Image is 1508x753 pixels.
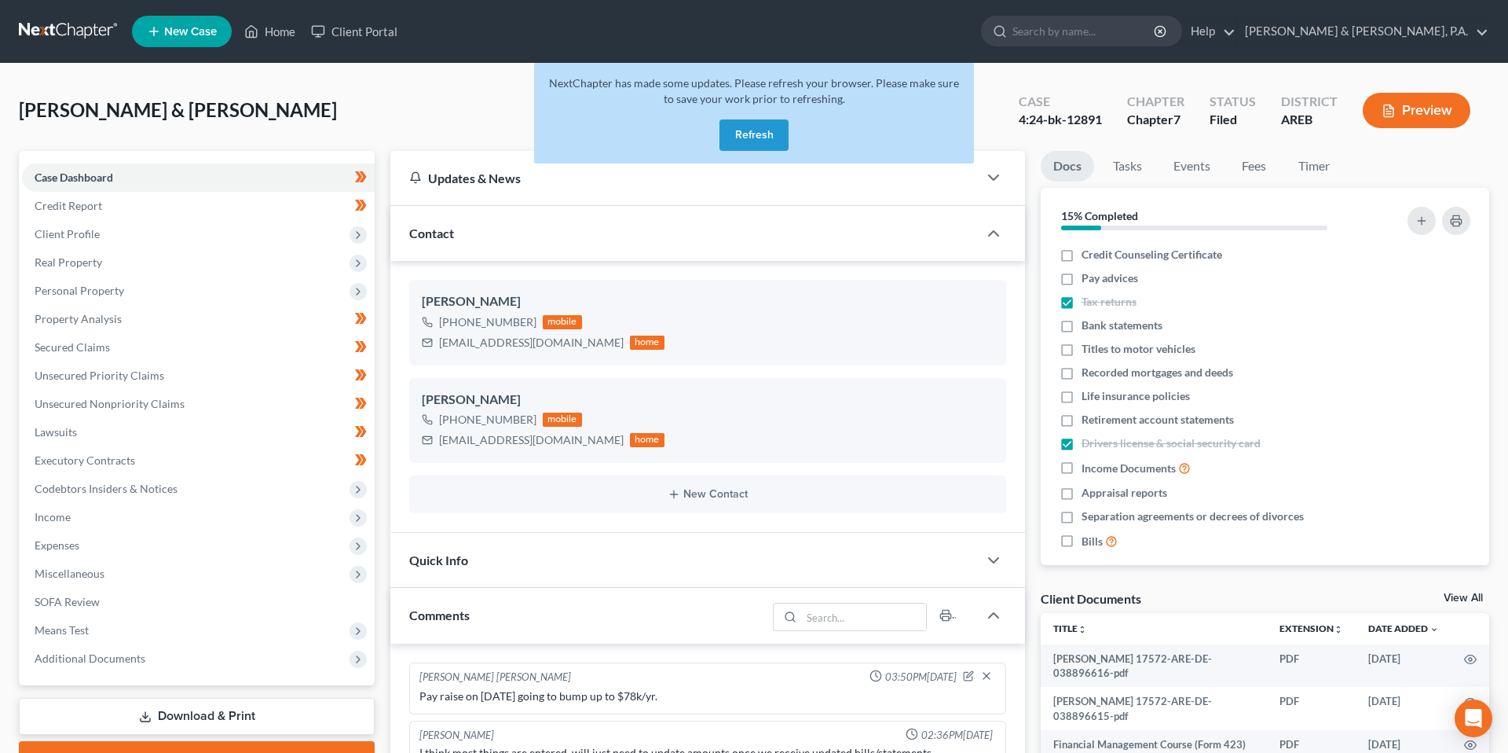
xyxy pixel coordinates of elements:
a: Timer [1286,151,1342,182]
a: Executory Contracts [22,446,375,475]
div: mobile [543,413,582,427]
td: PDF [1267,645,1356,688]
span: 7 [1173,112,1180,127]
div: [PHONE_NUMBER] [439,314,536,330]
span: Income Documents [1082,461,1176,476]
a: Case Dashboard [22,163,375,192]
a: Help [1183,17,1235,46]
span: Separation agreements or decrees of divorces [1082,509,1304,524]
a: Property Analysis [22,305,375,333]
div: [PERSON_NAME] [PERSON_NAME] [419,670,571,685]
div: Client Documents [1041,590,1141,607]
span: Retirement account statements [1082,412,1234,428]
input: Search... [801,604,926,630]
a: Titleunfold_more [1053,623,1087,634]
button: Preview [1363,93,1470,128]
div: [PERSON_NAME] [419,728,494,743]
span: Executory Contracts [35,454,135,467]
a: [PERSON_NAME] & [PERSON_NAME], P.A. [1237,17,1488,46]
a: Credit Report [22,192,375,220]
span: Comments [409,608,470,623]
a: Lawsuits [22,418,375,446]
span: Unsecured Priority Claims [35,369,164,382]
i: unfold_more [1334,625,1343,634]
div: Chapter [1127,93,1184,111]
button: Refresh [719,119,789,151]
span: Income [35,510,71,523]
button: New Contact [422,488,994,501]
span: Bank statements [1082,318,1162,333]
span: Lawsuits [35,425,77,439]
span: Drivers license & social security card [1082,435,1261,451]
a: Docs [1041,151,1094,182]
div: Chapter [1127,111,1184,129]
a: Fees [1229,151,1279,182]
span: Real Property [35,255,102,269]
span: Life insurance policies [1082,388,1190,404]
span: Client Profile [35,227,100,241]
a: Tasks [1100,151,1155,182]
a: SOFA Review [22,588,375,616]
div: [PERSON_NAME] [422,391,994,410]
span: Expenses [35,538,79,552]
span: Miscellaneous [35,567,104,580]
div: 4:24-bk-12891 [1019,111,1102,129]
div: AREB [1281,111,1338,129]
span: New Case [164,26,217,38]
a: Events [1161,151,1223,182]
div: home [630,433,664,447]
span: NextChapter has made some updates. Please refresh your browser. Please make sure to save your wor... [549,76,959,105]
a: Secured Claims [22,333,375,362]
span: Additional Documents [35,652,145,665]
span: Case Dashboard [35,171,113,184]
span: Titles to motor vehicles [1082,341,1195,357]
div: Pay raise on [DATE] going to bump up to $78k/yr. [419,689,996,704]
a: Download & Print [19,698,375,735]
a: Unsecured Nonpriority Claims [22,390,375,418]
a: Extensionunfold_more [1279,623,1343,634]
div: Status [1210,93,1256,111]
i: unfold_more [1078,625,1087,634]
span: Credit Counseling Certificate [1082,247,1222,263]
div: Updates & News [409,170,959,186]
div: [EMAIL_ADDRESS][DOMAIN_NAME] [439,335,624,351]
a: View All [1444,593,1483,604]
div: home [630,336,664,350]
span: [PERSON_NAME] & [PERSON_NAME] [19,98,337,121]
div: [EMAIL_ADDRESS][DOMAIN_NAME] [439,432,624,448]
div: Case [1019,93,1102,111]
span: Appraisal reports [1082,485,1167,501]
div: mobile [543,315,582,329]
span: Credit Report [35,199,102,212]
div: District [1281,93,1338,111]
span: 03:50PM[DATE] [885,670,957,685]
a: Home [236,17,303,46]
td: [DATE] [1356,687,1451,730]
span: 02:36PM[DATE] [921,728,993,743]
td: [PERSON_NAME] 17572-ARE-DE-038896616-pdf [1041,645,1267,688]
input: Search by name... [1012,17,1156,46]
span: Secured Claims [35,340,110,354]
span: Tax returns [1082,294,1136,310]
strong: 15% Completed [1061,209,1138,222]
div: [PHONE_NUMBER] [439,412,536,428]
span: Recorded mortgages and deeds [1082,365,1233,380]
span: Unsecured Nonpriority Claims [35,397,185,410]
span: Pay advices [1082,270,1138,286]
div: Open Intercom Messenger [1455,700,1492,737]
td: [PERSON_NAME] 17572-ARE-DE-038896615-pdf [1041,687,1267,730]
span: Codebtors Insiders & Notices [35,482,178,495]
div: [PERSON_NAME] [422,292,994,311]
span: Property Analysis [35,312,122,325]
span: Personal Property [35,284,124,297]
a: Client Portal [303,17,405,46]
td: [DATE] [1356,645,1451,688]
span: Bills [1082,534,1103,549]
div: Filed [1210,111,1256,129]
td: PDF [1267,687,1356,730]
span: Contact [409,226,454,241]
i: expand_more [1429,625,1439,634]
a: Date Added expand_more [1368,623,1439,634]
span: SOFA Review [35,595,100,608]
span: Quick Info [409,553,468,568]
